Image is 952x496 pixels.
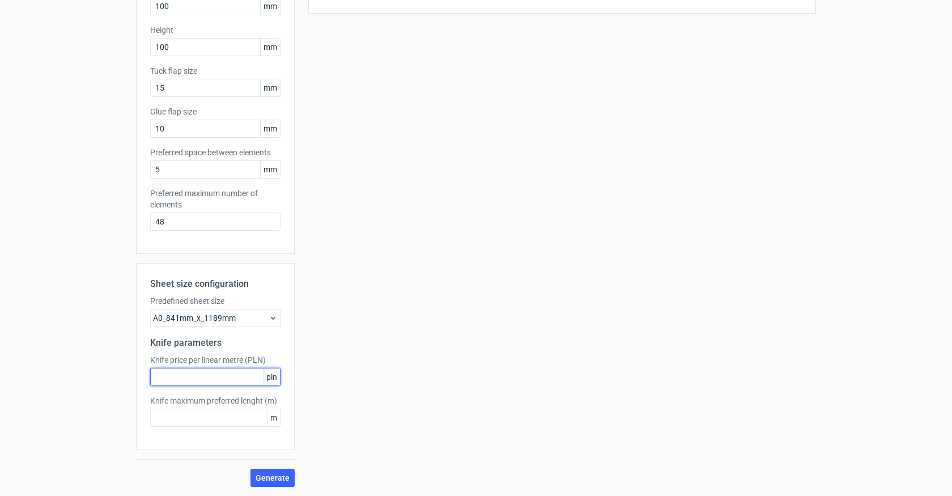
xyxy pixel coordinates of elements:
span: mm [260,39,280,56]
span: Generate [256,474,290,482]
label: Preferred space between elements [150,147,280,158]
label: Predefined sheet size [150,295,280,307]
span: mm [260,161,280,178]
label: Knife maximum preferred lenght (m) [150,395,280,406]
label: Height [150,24,280,36]
label: Tuck flap size [150,65,280,77]
span: mm [260,120,280,137]
span: mm [260,79,280,96]
button: Generate [250,469,295,487]
label: Knife price per linear metre (PLN) [150,354,280,366]
span: m [267,409,280,426]
label: Preferred maximum number of elements [150,188,280,210]
label: Glue flap size [150,106,280,117]
h2: Knife parameters [150,336,280,350]
div: A0_841mm_x_1189mm [150,309,280,327]
span: pln [263,368,280,385]
h2: Sheet size configuration [150,277,280,291]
